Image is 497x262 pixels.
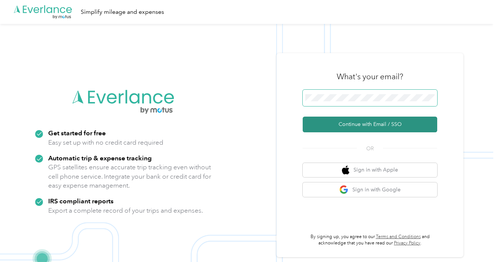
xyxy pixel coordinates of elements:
strong: Get started for free [48,129,106,137]
img: apple logo [342,166,349,175]
button: apple logoSign in with Apple [303,163,437,178]
strong: Automatic trip & expense tracking [48,154,152,162]
p: By signing up, you agree to our and acknowledge that you have read our . [303,234,437,247]
span: OR [357,145,383,152]
img: google logo [339,185,349,194]
button: google logoSign in with Google [303,182,437,197]
a: Privacy Policy [394,240,420,246]
button: Continue with Email / SSO [303,117,437,132]
p: GPS satellites ensure accurate trip tracking even without cell phone service. Integrate your bank... [48,163,212,190]
h3: What's your email? [337,71,403,82]
p: Easy set up with no credit card required [48,138,163,147]
a: Terms and Conditions [376,234,421,240]
p: Export a complete record of your trips and expenses. [48,206,203,215]
div: Simplify mileage and expenses [81,7,164,17]
strong: IRS compliant reports [48,197,114,205]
